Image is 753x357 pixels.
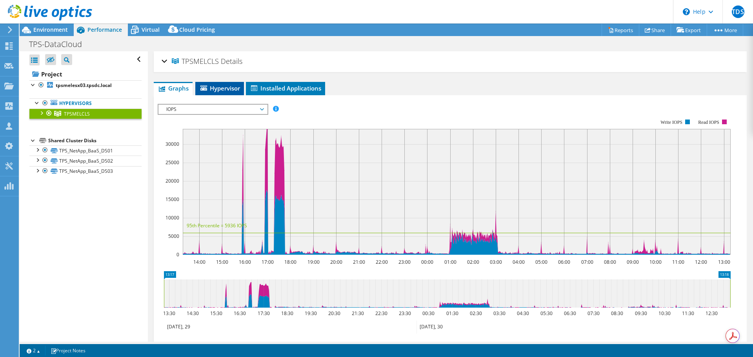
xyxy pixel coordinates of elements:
[305,310,317,317] text: 19:30
[166,159,179,166] text: 25000
[262,259,274,265] text: 17:00
[166,141,179,147] text: 30000
[29,109,142,119] a: TPSMELCLS
[353,259,365,265] text: 21:00
[163,310,175,317] text: 13:30
[467,259,479,265] text: 02:00
[535,259,547,265] text: 05:00
[29,156,142,166] a: TPS_NetApp_BaaS_DS02
[421,259,433,265] text: 00:00
[48,136,142,145] div: Shared Cluster Disks
[399,310,411,317] text: 23:30
[29,145,142,156] a: TPS_NetApp_BaaS_DS01
[611,310,623,317] text: 08:30
[493,310,506,317] text: 03:30
[158,84,189,92] span: Graphs
[698,120,720,125] text: Read IOPS
[513,259,525,265] text: 04:00
[718,259,730,265] text: 13:00
[210,310,222,317] text: 15:30
[307,259,320,265] text: 19:00
[64,111,90,117] span: TPSMELCLS
[490,259,502,265] text: 03:00
[21,346,45,355] a: 2
[352,310,364,317] text: 21:30
[658,310,671,317] text: 10:30
[446,310,458,317] text: 01:30
[627,259,639,265] text: 09:00
[422,310,435,317] text: 00:30
[29,80,142,91] a: tpsmelesx03.tpsdc.local
[216,259,228,265] text: 15:00
[187,310,199,317] text: 14:30
[695,259,707,265] text: 12:00
[187,222,247,229] text: 95th Percentile = 5936 IOPS
[330,259,342,265] text: 20:00
[176,251,179,258] text: 0
[25,40,94,49] h1: TPS-DataCloud
[284,259,296,265] text: 18:00
[166,214,179,221] text: 10000
[250,84,321,92] span: Installed Applications
[239,259,251,265] text: 16:00
[281,310,293,317] text: 18:30
[682,310,694,317] text: 11:30
[649,259,662,265] text: 10:00
[707,24,743,36] a: More
[166,196,179,203] text: 15000
[168,233,179,239] text: 5000
[172,58,219,65] span: TPSMELCLS
[517,310,529,317] text: 04:30
[375,310,387,317] text: 22:30
[398,259,411,265] text: 23:00
[166,178,179,184] text: 20000
[45,346,91,355] a: Project Notes
[683,8,690,15] svg: \n
[444,259,457,265] text: 01:00
[258,310,270,317] text: 17:30
[672,259,684,265] text: 11:00
[29,68,142,80] a: Project
[29,98,142,109] a: Hypervisors
[587,310,600,317] text: 07:30
[602,24,639,36] a: Reports
[56,82,112,89] b: tpsmelesx03.tpsdc.local
[660,120,682,125] text: Write IOPS
[540,310,553,317] text: 05:30
[199,84,240,92] span: Hypervisor
[376,259,388,265] text: 22:00
[558,259,570,265] text: 06:00
[221,56,242,66] span: Details
[581,259,593,265] text: 07:00
[328,310,340,317] text: 20:30
[564,310,576,317] text: 06:30
[639,24,671,36] a: Share
[179,26,215,33] span: Cloud Pricing
[193,259,206,265] text: 14:00
[162,105,263,114] span: IOPS
[142,26,160,33] span: Virtual
[732,5,744,18] span: TDS
[671,24,707,36] a: Export
[635,310,647,317] text: 09:30
[706,310,718,317] text: 12:30
[29,166,142,176] a: TPS_NetApp_BaaS_DS03
[87,26,122,33] span: Performance
[470,310,482,317] text: 02:30
[33,26,68,33] span: Environment
[604,259,616,265] text: 08:00
[234,310,246,317] text: 16:30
